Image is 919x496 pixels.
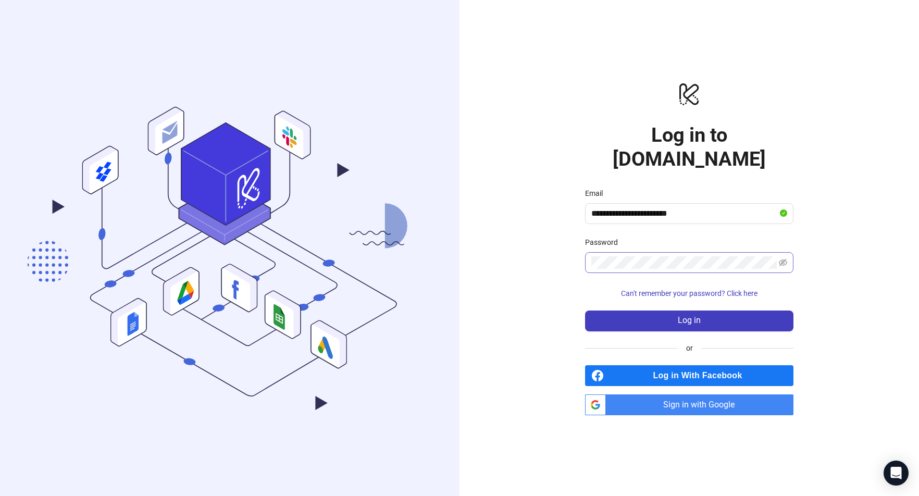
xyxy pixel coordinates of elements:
[621,289,757,297] span: Can't remember your password? Click here
[585,311,793,331] button: Log in
[884,461,909,486] div: Open Intercom Messenger
[678,316,701,325] span: Log in
[678,342,701,354] span: or
[779,258,787,267] span: eye-invisible
[591,256,777,269] input: Password
[608,365,793,386] span: Log in With Facebook
[585,365,793,386] a: Log in With Facebook
[585,289,793,297] a: Can't remember your password? Click here
[585,237,625,248] label: Password
[585,394,793,415] a: Sign in with Google
[585,286,793,302] button: Can't remember your password? Click here
[585,188,610,199] label: Email
[610,394,793,415] span: Sign in with Google
[585,123,793,171] h1: Log in to [DOMAIN_NAME]
[591,207,778,220] input: Email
